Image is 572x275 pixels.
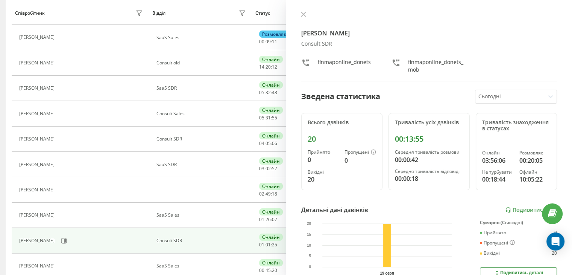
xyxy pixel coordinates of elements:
[395,134,463,144] div: 00:13:55
[19,187,56,192] div: [PERSON_NAME]
[408,58,467,73] div: finmaponline_donets_mob
[259,132,283,139] div: Онлайн
[301,41,557,47] div: Consult SDR
[272,115,277,121] span: 55
[301,91,380,102] div: Зведена статистика
[156,60,248,66] div: Consult old
[301,205,368,214] div: Детальні дані дзвінків
[554,230,557,235] div: 0
[259,191,264,197] span: 02
[309,265,311,269] text: 0
[272,165,277,172] span: 57
[266,216,271,223] span: 26
[259,140,264,147] span: 04
[259,217,277,222] div: : :
[19,35,56,40] div: [PERSON_NAME]
[482,150,513,156] div: Онлайн
[480,220,557,225] div: Сумарно (Сьогодні)
[480,251,500,256] div: Вихідні
[344,150,376,156] div: Пропущені
[482,170,513,175] div: Не турбувати
[266,64,271,70] span: 20
[259,157,283,165] div: Онлайн
[259,38,264,45] span: 00
[259,90,277,95] div: : :
[318,58,371,73] div: finmaponline_donets
[19,136,56,142] div: [PERSON_NAME]
[259,141,277,146] div: : :
[266,38,271,45] span: 09
[482,175,513,184] div: 00:18:44
[519,150,551,156] div: Розмовляє
[519,156,551,165] div: 00:20:05
[272,241,277,248] span: 25
[395,119,463,126] div: Тривалість усіх дзвінків
[272,216,277,223] span: 07
[395,169,463,174] div: Середня тривалість відповіді
[266,89,271,96] span: 32
[505,207,557,213] a: Подивитись звіт
[266,140,271,147] span: 05
[272,89,277,96] span: 48
[19,60,56,66] div: [PERSON_NAME]
[266,115,271,121] span: 31
[519,170,551,175] div: Офлайн
[552,251,557,256] div: 20
[259,241,264,248] span: 01
[156,162,248,167] div: SaaS SDR
[272,191,277,197] span: 18
[272,38,277,45] span: 11
[301,29,557,38] h4: [PERSON_NAME]
[482,119,551,132] div: Тривалість знаходження в статусах
[259,166,277,171] div: : :
[259,89,264,96] span: 05
[259,183,283,190] div: Онлайн
[482,156,513,165] div: 03:56:06
[395,155,463,164] div: 00:00:42
[307,232,311,237] text: 15
[308,150,338,155] div: Прийнято
[19,162,56,167] div: [PERSON_NAME]
[19,238,56,243] div: [PERSON_NAME]
[156,86,248,91] div: SaaS SDR
[546,232,564,251] div: Open Intercom Messenger
[259,191,277,197] div: : :
[259,107,283,114] div: Онлайн
[395,150,463,155] div: Середня тривалість розмови
[259,64,264,70] span: 14
[266,165,271,172] span: 02
[19,86,56,91] div: [PERSON_NAME]
[156,212,248,218] div: SaaS Sales
[266,267,271,273] span: 45
[19,263,56,269] div: [PERSON_NAME]
[255,11,270,16] div: Статус
[307,222,311,226] text: 20
[308,175,338,184] div: 20
[156,136,248,142] div: Consult SDR
[259,208,283,215] div: Онлайн
[259,268,277,273] div: : :
[156,35,248,40] div: SaaS Sales
[15,11,45,16] div: Співробітник
[156,238,248,243] div: Consult SDR
[480,230,506,235] div: Прийнято
[259,216,264,223] span: 01
[272,140,277,147] span: 06
[308,170,338,175] div: Вихідні
[308,119,376,126] div: Всього дзвінків
[266,191,271,197] span: 49
[480,240,515,246] div: Пропущені
[152,11,165,16] div: Відділ
[259,64,277,70] div: : :
[259,234,283,241] div: Онлайн
[259,56,283,63] div: Онлайн
[156,111,248,116] div: Consult Sales
[259,81,283,89] div: Онлайн
[344,156,376,165] div: 0
[307,243,311,247] text: 10
[259,39,277,44] div: : :
[308,155,338,164] div: 0
[272,64,277,70] span: 12
[19,212,56,218] div: [PERSON_NAME]
[259,115,264,121] span: 05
